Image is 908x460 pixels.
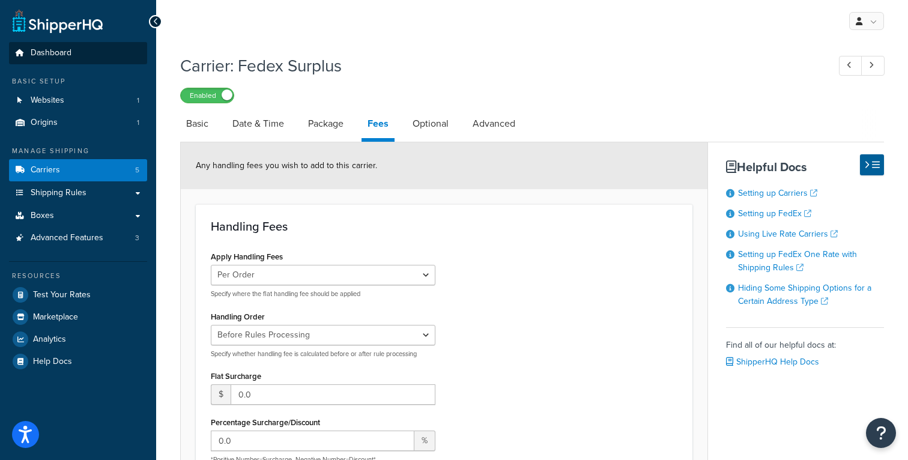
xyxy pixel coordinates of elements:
li: Advanced Features [9,227,147,249]
a: Using Live Rate Carriers [738,228,838,240]
li: Carriers [9,159,147,181]
a: Help Docs [9,351,147,372]
label: Enabled [181,88,234,103]
a: Hiding Some Shipping Options for a Certain Address Type [738,282,871,307]
span: Any handling fees you wish to add to this carrier. [196,159,377,172]
a: Next Record [861,56,885,76]
div: Basic Setup [9,76,147,86]
span: Analytics [33,334,66,345]
span: Dashboard [31,48,71,58]
span: Websites [31,95,64,106]
a: Marketplace [9,306,147,328]
a: Package [302,109,350,138]
a: Websites1 [9,89,147,112]
span: Marketplace [33,312,78,322]
span: % [414,431,435,451]
label: Percentage Surcharge/Discount [211,418,320,427]
a: Advanced Features3 [9,227,147,249]
span: Test Your Rates [33,290,91,300]
div: Resources [9,271,147,281]
button: Hide Help Docs [860,154,884,175]
li: Origins [9,112,147,134]
span: Origins [31,118,58,128]
h3: Handling Fees [211,220,677,233]
p: Specify where the flat handling fee should be applied [211,289,435,298]
span: Shipping Rules [31,188,86,198]
span: Boxes [31,211,54,221]
a: Fees [362,109,395,142]
span: Carriers [31,165,60,175]
a: Analytics [9,328,147,350]
a: Setting up FedEx [738,207,811,220]
li: Websites [9,89,147,112]
span: Help Docs [33,357,72,367]
a: Boxes [9,205,147,227]
p: Specify whether handling fee is calculated before or after rule processing [211,350,435,359]
a: Origins1 [9,112,147,134]
a: Dashboard [9,42,147,64]
div: Find all of our helpful docs at: [726,327,884,371]
h3: Helpful Docs [726,160,884,174]
a: Advanced [467,109,521,138]
span: 3 [135,233,139,243]
a: Test Your Rates [9,284,147,306]
a: Basic [180,109,214,138]
span: $ [211,384,231,405]
a: Carriers5 [9,159,147,181]
div: Manage Shipping [9,146,147,156]
label: Handling Order [211,312,265,321]
h1: Carrier: Fedex Surplus [180,54,817,77]
span: 1 [137,95,139,106]
span: 1 [137,118,139,128]
a: Optional [407,109,455,138]
a: Setting up FedEx One Rate with Shipping Rules [738,248,857,274]
a: ShipperHQ Help Docs [726,356,819,368]
button: Open Resource Center [866,418,896,448]
a: Setting up Carriers [738,187,817,199]
a: Date & Time [226,109,290,138]
span: Advanced Features [31,233,103,243]
a: Previous Record [839,56,862,76]
a: Shipping Rules [9,182,147,204]
label: Flat Surcharge [211,372,261,381]
span: 5 [135,165,139,175]
label: Apply Handling Fees [211,252,283,261]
